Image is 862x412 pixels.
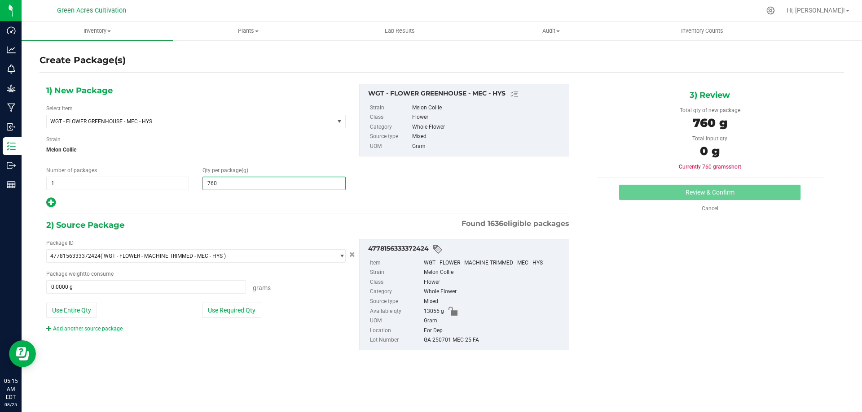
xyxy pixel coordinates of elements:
span: 3) Review [690,88,730,102]
div: Melon Collie [412,103,564,113]
inline-svg: Analytics [7,45,16,54]
span: Currently 760 grams [679,164,741,170]
inline-svg: Manufacturing [7,103,16,112]
label: Select Item [46,104,73,113]
span: Package to consume [46,271,114,277]
div: Mixed [424,297,564,307]
div: WGT - FLOWER GREENHOUSE - MEC - HYS [368,89,564,100]
a: Cancel [702,205,718,212]
label: Item [370,258,422,268]
div: GA-250701-MEC-25-FA [424,335,564,345]
div: Gram [412,142,564,152]
label: Strain [46,135,61,143]
span: ( WGT - FLOWER - MACHINE TRIMMED - MEC - HYS ) [101,253,226,259]
input: 1 [47,177,189,190]
span: select [334,115,345,128]
label: Class [370,113,410,122]
h4: Create Package(s) [40,54,126,67]
label: Strain [370,103,410,113]
label: UOM [370,316,422,326]
div: Melon Collie [424,268,564,278]
div: Mixed [412,132,564,142]
span: Green Acres Cultivation [57,7,126,14]
inline-svg: Outbound [7,161,16,170]
span: 1636 [488,219,503,228]
a: Plants [173,22,324,40]
button: Review & Confirm [619,185,800,200]
span: Audit [476,27,626,35]
div: 4778156333372424 [368,244,564,255]
inline-svg: Inbound [7,122,16,131]
span: Qty per package [202,167,248,173]
iframe: Resource center [9,340,36,367]
span: 4778156333372424 [50,253,101,259]
inline-svg: Dashboard [7,26,16,35]
label: Category [370,287,422,297]
a: Inventory [22,22,173,40]
span: 2) Source Package [46,218,124,232]
span: Plants [173,27,324,35]
label: Location [370,326,422,336]
span: select [334,250,345,262]
span: Package ID [46,240,74,246]
inline-svg: Reports [7,180,16,189]
label: Source type [370,132,410,142]
span: (g) [242,167,248,173]
span: 760 g [693,116,727,130]
span: 0 g [700,144,720,158]
p: 08/25 [4,401,18,408]
label: Available qty [370,307,422,317]
div: Whole Flower [424,287,564,297]
input: 0.0000 g [47,281,246,293]
inline-svg: Monitoring [7,65,16,74]
label: UOM [370,142,410,152]
div: Manage settings [765,6,776,15]
a: Add another source package [46,325,123,332]
span: Melon Collie [46,143,346,156]
label: Source type [370,297,422,307]
span: Grams [253,284,271,291]
div: For Dep [424,326,564,336]
inline-svg: Inventory [7,142,16,151]
span: Hi, [PERSON_NAME]! [787,7,845,14]
span: Number of packages [46,167,97,173]
a: Lab Results [324,22,475,40]
button: Use Entire Qty [46,303,97,318]
div: Whole Flower [412,122,564,132]
label: Class [370,278,422,287]
span: Total qty of new package [680,107,740,113]
label: Strain [370,268,422,278]
span: 13055 g [424,307,444,317]
div: WGT - FLOWER - MACHINE TRIMMED - MEC - HYS [424,258,564,268]
a: Audit [475,22,627,40]
span: short [729,164,741,170]
a: Inventory Counts [627,22,778,40]
span: Total input qty [692,135,727,142]
span: 1) New Package [46,84,113,97]
button: Use Required Qty [202,303,261,318]
span: weight [69,271,85,277]
span: Add new output [46,201,56,208]
span: Inventory [22,27,173,35]
inline-svg: Grow [7,84,16,93]
span: Lab Results [373,27,427,35]
span: Inventory Counts [669,27,735,35]
div: Flower [412,113,564,122]
button: Cancel button [347,248,358,261]
label: Category [370,122,410,132]
span: Found eligible packages [462,218,569,229]
div: Flower [424,278,564,287]
div: Gram [424,316,564,326]
p: 05:15 AM EDT [4,377,18,401]
label: Lot Number [370,335,422,345]
span: WGT - FLOWER GREENHOUSE - MEC - HYS [50,118,319,125]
